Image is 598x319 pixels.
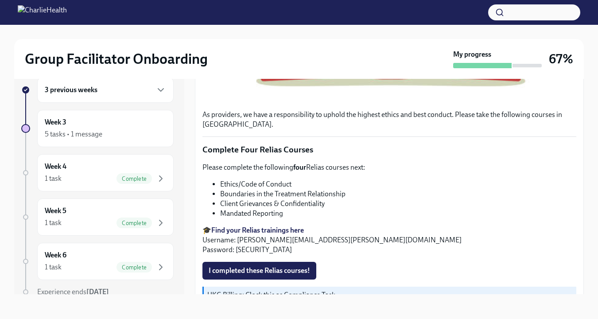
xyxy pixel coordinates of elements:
li: Ethics/Code of Conduct [220,179,576,189]
li: Boundaries in the Treatment Relationship [220,189,576,199]
strong: My progress [453,50,491,59]
h6: Week 5 [45,206,66,216]
p: Complete Four Relias Courses [202,144,576,156]
span: Experience ends [37,288,109,296]
li: Mandated Reporting [220,209,576,218]
a: Find your Relias trainings here [211,226,304,234]
h6: Week 4 [45,162,66,171]
p: UKG Billing: Clock this as Compliance Task [207,290,573,300]
strong: [DATE] [86,288,109,296]
a: Week 61 taskComplete [21,243,174,280]
p: 🎓 Username: [PERSON_NAME][EMAIL_ADDRESS][PERSON_NAME][DOMAIN_NAME] Password: [SECURITY_DATA] [202,226,576,255]
a: Week 51 taskComplete [21,198,174,236]
div: 1 task [45,174,62,183]
span: Complete [116,175,152,182]
span: Complete [116,264,152,271]
div: 1 task [45,262,62,272]
span: I completed these Relias courses! [209,266,310,275]
button: I completed these Relias courses! [202,262,316,280]
h6: Week 6 [45,250,66,260]
h2: Group Facilitator Onboarding [25,50,208,68]
img: CharlieHealth [18,5,67,19]
a: Week 35 tasks • 1 message [21,110,174,147]
a: Week 41 taskComplete [21,154,174,191]
div: 5 tasks • 1 message [45,129,102,139]
strong: four [293,163,306,171]
p: As providers, we have a responsibility to uphold the highest ethics and best conduct. Please take... [202,110,576,129]
span: Complete [116,220,152,226]
h6: Week 3 [45,117,66,127]
li: Client Grievances & Confidentiality [220,199,576,209]
h3: 67% [549,51,573,67]
p: Please complete the following Relias courses next: [202,163,576,172]
div: 1 task [45,218,62,228]
h6: 3 previous weeks [45,85,97,95]
div: 3 previous weeks [37,77,174,103]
